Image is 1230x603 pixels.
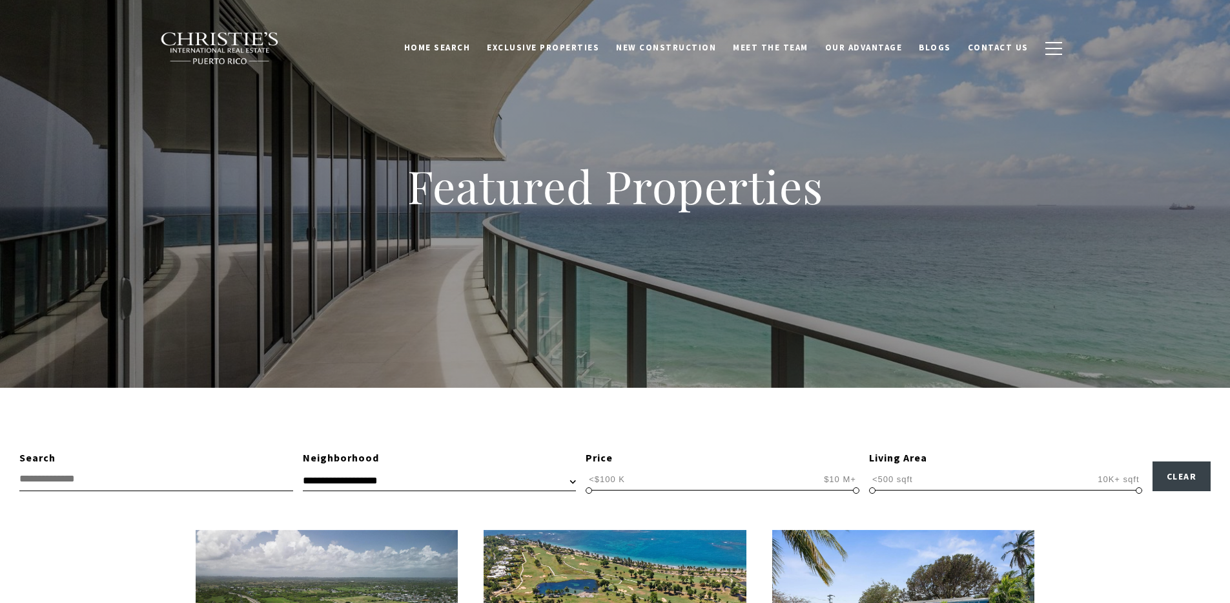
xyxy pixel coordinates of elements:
[608,36,724,60] a: New Construction
[1153,461,1211,491] button: Clear
[586,450,859,467] div: Price
[487,42,599,53] span: Exclusive Properties
[160,32,280,65] img: Christie's International Real Estate black text logo
[825,42,903,53] span: Our Advantage
[303,450,577,467] div: Neighborhood
[325,158,906,215] h1: Featured Properties
[1094,473,1142,485] span: 10K+ sqft
[821,473,859,485] span: $10 M+
[869,473,916,485] span: <500 sqft
[19,450,293,467] div: Search
[869,450,1143,467] div: Living Area
[724,36,817,60] a: Meet the Team
[616,42,716,53] span: New Construction
[919,42,951,53] span: Blogs
[586,473,628,485] span: <$100 K
[396,36,479,60] a: Home Search
[817,36,911,60] a: Our Advantage
[478,36,608,60] a: Exclusive Properties
[910,36,959,60] a: Blogs
[968,42,1029,53] span: Contact Us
